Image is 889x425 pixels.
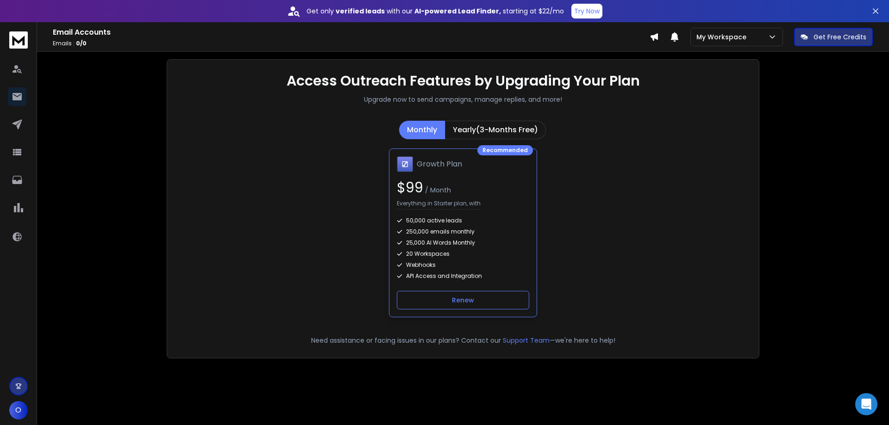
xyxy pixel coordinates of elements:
h1: Email Accounts [53,27,650,38]
p: Emails : [53,40,650,47]
p: Need assistance or facing issues in our plans? Contact our —we're here to help! [180,336,746,345]
span: / Month [423,185,451,195]
button: Support Team [503,336,550,345]
p: My Workspace [696,32,750,42]
div: Recommended [477,145,533,155]
img: Growth Plan icon [397,156,413,172]
img: logo [9,31,28,49]
button: O [9,401,28,419]
strong: verified leads [336,6,385,16]
strong: AI-powered Lead Finder, [414,6,501,16]
button: Get Free Credits [794,28,873,46]
span: $ 99 [397,178,423,197]
div: 250,000 emails monthly [397,228,529,235]
p: Upgrade now to send campaigns, manage replies, and more! [364,95,562,104]
button: Monthly [399,121,445,139]
button: Yearly(3-Months Free) [445,121,546,139]
p: Try Now [574,6,600,16]
div: API Access and Integration [397,272,529,280]
button: Renew [397,291,529,309]
button: Try Now [571,4,602,18]
div: 20 Workspaces [397,250,529,258]
div: Webhooks [397,261,529,269]
p: Get only with our starting at $22/mo [307,6,564,16]
p: Get Free Credits [814,32,866,42]
div: Open Intercom Messenger [855,393,877,415]
p: Everything in Starter plan, with [397,200,481,209]
h1: Access Outreach Features by Upgrading Your Plan [287,73,640,89]
div: 25,000 AI Words Monthly [397,239,529,246]
h1: Growth Plan [417,159,462,170]
div: 50,000 active leads [397,217,529,224]
span: 0 / 0 [76,39,87,47]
